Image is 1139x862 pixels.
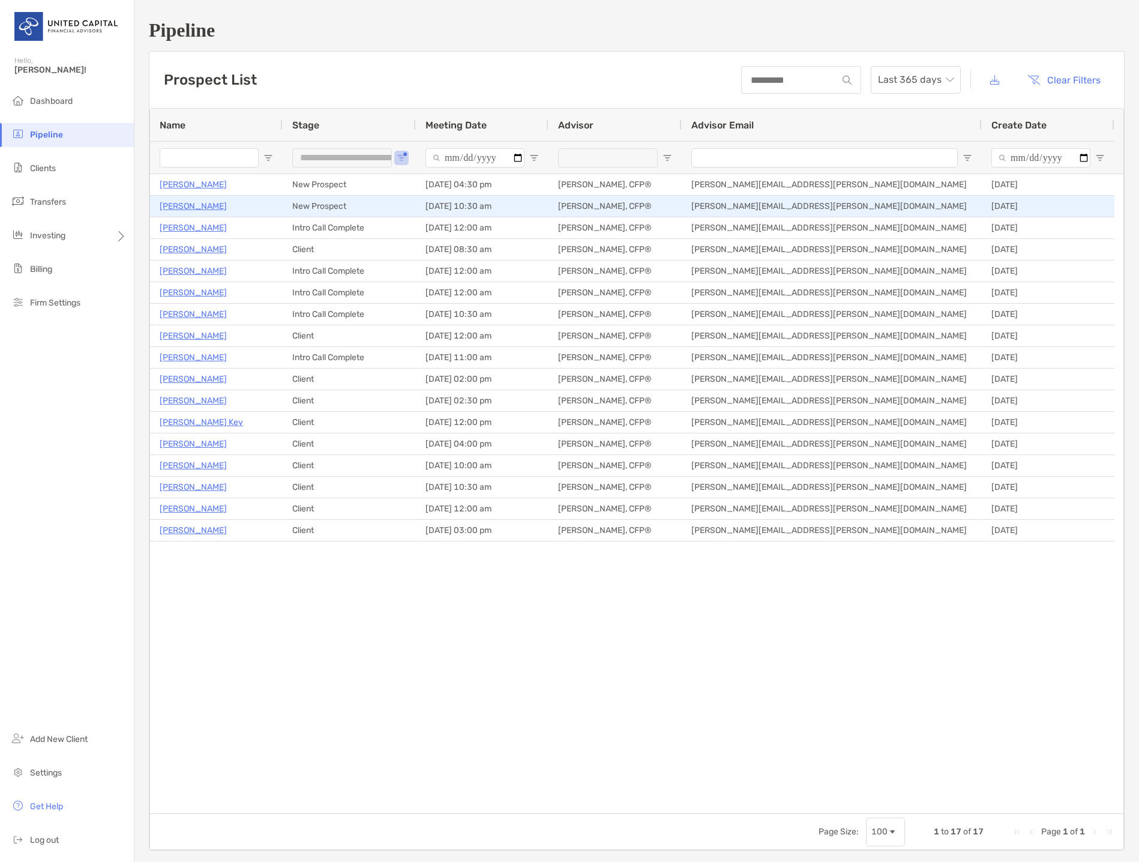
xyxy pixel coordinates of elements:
[283,174,416,195] div: New Prospect
[548,239,682,260] div: [PERSON_NAME], CFP®
[1070,827,1078,837] span: of
[160,148,259,167] input: Name Filter Input
[30,734,88,744] span: Add New Client
[982,477,1114,498] div: [DATE]
[11,261,25,276] img: billing icon
[14,5,119,48] img: United Capital Logo
[951,827,961,837] span: 17
[283,520,416,541] div: Client
[160,393,227,408] a: [PERSON_NAME]
[691,119,754,131] span: Advisor Email
[416,433,548,454] div: [DATE] 04:00 pm
[982,369,1114,390] div: [DATE]
[682,498,982,519] div: [PERSON_NAME][EMAIL_ADDRESS][PERSON_NAME][DOMAIN_NAME]
[991,119,1047,131] span: Create Date
[425,119,487,131] span: Meeting Date
[160,415,243,430] p: [PERSON_NAME] Key
[11,160,25,175] img: clients icon
[30,130,63,140] span: Pipeline
[973,827,984,837] span: 17
[871,827,888,837] div: 100
[529,153,539,163] button: Open Filter Menu
[30,835,59,845] span: Log out
[982,325,1114,346] div: [DATE]
[416,412,548,433] div: [DATE] 12:00 pm
[982,282,1114,303] div: [DATE]
[663,153,672,163] button: Open Filter Menu
[548,390,682,411] div: [PERSON_NAME], CFP®
[866,818,905,846] div: Page Size
[11,798,25,813] img: get-help icon
[548,369,682,390] div: [PERSON_NAME], CFP®
[1095,153,1105,163] button: Open Filter Menu
[682,412,982,433] div: [PERSON_NAME][EMAIL_ADDRESS][PERSON_NAME][DOMAIN_NAME]
[160,501,227,516] a: [PERSON_NAME]
[982,520,1114,541] div: [DATE]
[548,477,682,498] div: [PERSON_NAME], CFP®
[160,285,227,300] a: [PERSON_NAME]
[548,261,682,282] div: [PERSON_NAME], CFP®
[30,801,63,812] span: Get Help
[416,325,548,346] div: [DATE] 12:00 am
[30,96,73,106] span: Dashboard
[1041,827,1061,837] span: Page
[982,239,1114,260] div: [DATE]
[682,261,982,282] div: [PERSON_NAME][EMAIL_ADDRESS][PERSON_NAME][DOMAIN_NAME]
[160,523,227,538] a: [PERSON_NAME]
[682,369,982,390] div: [PERSON_NAME][EMAIL_ADDRESS][PERSON_NAME][DOMAIN_NAME]
[14,65,127,75] span: [PERSON_NAME]!
[558,119,594,131] span: Advisor
[878,67,954,93] span: Last 365 days
[682,282,982,303] div: [PERSON_NAME][EMAIL_ADDRESS][PERSON_NAME][DOMAIN_NAME]
[416,174,548,195] div: [DATE] 04:30 pm
[682,390,982,411] div: [PERSON_NAME][EMAIL_ADDRESS][PERSON_NAME][DOMAIN_NAME]
[416,347,548,368] div: [DATE] 11:00 am
[160,177,227,192] p: [PERSON_NAME]
[30,264,52,274] span: Billing
[416,196,548,217] div: [DATE] 10:30 am
[292,119,319,131] span: Stage
[425,148,524,167] input: Meeting Date Filter Input
[283,347,416,368] div: Intro Call Complete
[416,520,548,541] div: [DATE] 03:00 pm
[548,433,682,454] div: [PERSON_NAME], CFP®
[30,768,62,778] span: Settings
[283,304,416,325] div: Intro Call Complete
[819,827,859,837] div: Page Size:
[416,455,548,476] div: [DATE] 10:00 am
[283,369,416,390] div: Client
[682,325,982,346] div: [PERSON_NAME][EMAIL_ADDRESS][PERSON_NAME][DOMAIN_NAME]
[548,196,682,217] div: [PERSON_NAME], CFP®
[963,153,972,163] button: Open Filter Menu
[160,436,227,451] a: [PERSON_NAME]
[548,455,682,476] div: [PERSON_NAME], CFP®
[160,372,227,387] a: [PERSON_NAME]
[11,194,25,208] img: transfers icon
[149,19,1125,41] h1: Pipeline
[548,282,682,303] div: [PERSON_NAME], CFP®
[982,390,1114,411] div: [DATE]
[982,347,1114,368] div: [DATE]
[160,480,227,495] a: [PERSON_NAME]
[160,220,227,235] a: [PERSON_NAME]
[982,304,1114,325] div: [DATE]
[1104,827,1114,837] div: Last Page
[416,282,548,303] div: [DATE] 12:00 am
[982,196,1114,217] div: [DATE]
[548,325,682,346] div: [PERSON_NAME], CFP®
[11,731,25,746] img: add_new_client icon
[30,231,65,241] span: Investing
[982,412,1114,433] div: [DATE]
[160,458,227,473] a: [PERSON_NAME]
[160,199,227,214] p: [PERSON_NAME]
[164,71,257,88] h3: Prospect List
[283,196,416,217] div: New Prospect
